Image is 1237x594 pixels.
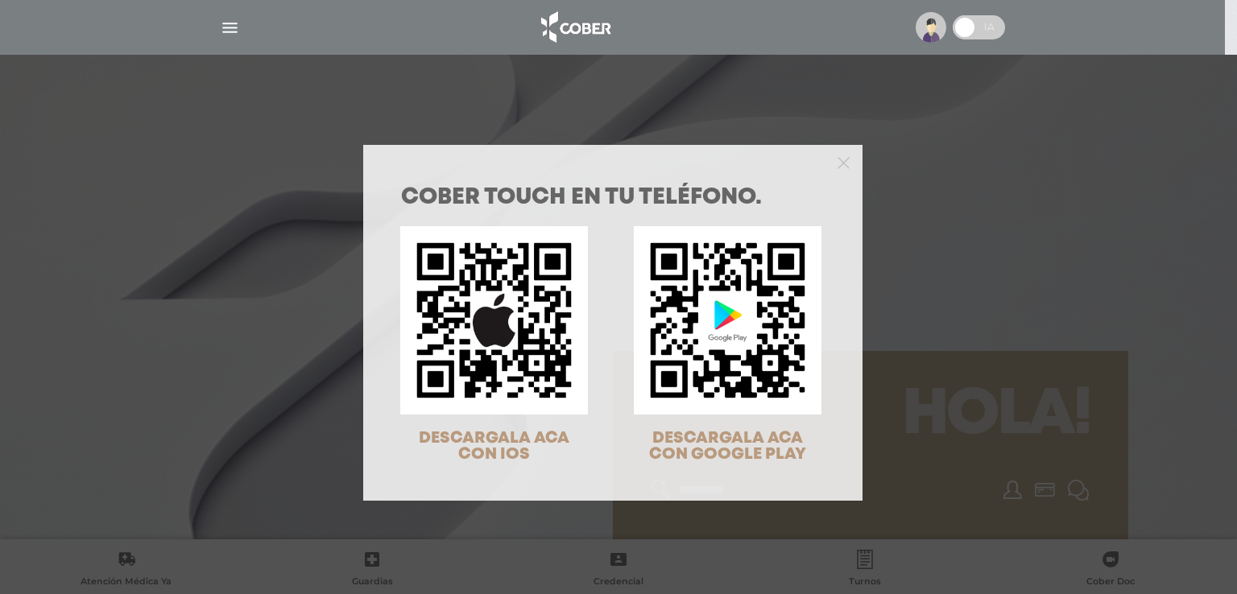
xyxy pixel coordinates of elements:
h1: COBER TOUCH en tu teléfono. [401,187,825,209]
span: DESCARGALA ACA CON IOS [419,431,569,462]
button: Close [838,155,850,169]
img: qr-code [400,226,588,414]
img: qr-code [634,226,821,414]
span: DESCARGALA ACA CON GOOGLE PLAY [649,431,806,462]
